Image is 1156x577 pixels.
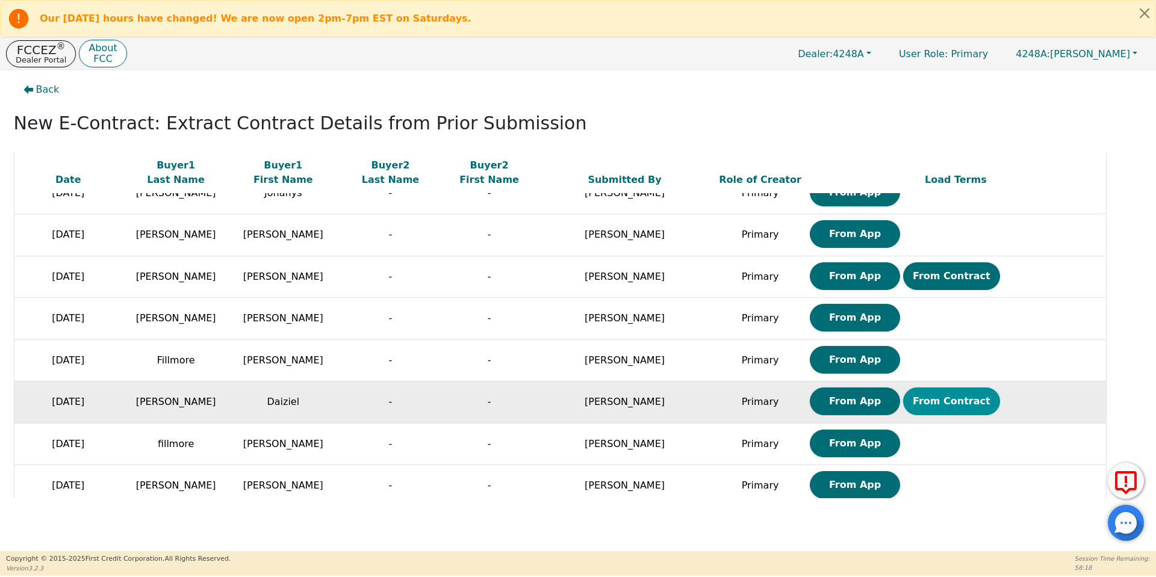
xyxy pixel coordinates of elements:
[887,42,1000,66] p: Primary
[389,187,393,199] span: -
[488,396,491,407] span: -
[899,48,948,60] span: User Role :
[14,423,122,465] td: [DATE]
[158,438,194,449] span: fillmore
[243,271,323,282] span: [PERSON_NAME]
[40,13,471,24] b: Our [DATE] hours have changed! We are now open 2pm-7pm EST on Saturdays.
[715,256,806,298] td: Primary
[715,381,806,424] td: Primary
[6,40,76,67] button: FCCEZ®Dealer Portal
[1016,48,1130,60] span: [PERSON_NAME]
[718,173,803,187] div: Role of Creator
[16,56,66,64] p: Dealer Portal
[488,480,491,491] span: -
[1108,463,1144,499] button: Report Error to FCC
[267,396,299,407] span: Daiziel
[136,271,216,282] span: [PERSON_NAME]
[89,54,117,64] p: FCC
[389,396,393,407] span: -
[14,76,69,103] button: Back
[389,271,393,282] span: -
[809,173,1104,187] div: Load Terms
[810,430,900,457] button: From App
[389,229,393,240] span: -
[715,423,806,465] td: Primary
[136,229,216,240] span: [PERSON_NAME]
[538,173,712,187] div: Submitted By
[14,298,122,340] td: [DATE]
[14,256,122,298] td: [DATE]
[79,40,126,68] button: AboutFCC
[14,339,122,381] td: [DATE]
[243,480,323,491] span: [PERSON_NAME]
[535,423,715,465] td: [PERSON_NAME]
[535,339,715,381] td: [PERSON_NAME]
[715,214,806,256] td: Primary
[488,187,491,199] span: -
[14,465,122,507] td: [DATE]
[903,387,1000,415] button: From Contract
[447,158,532,187] div: Buyer 2 First Name
[798,48,833,60] span: Dealer:
[389,354,393,366] span: -
[810,471,900,499] button: From App
[6,564,231,573] p: Version 3.2.3
[535,465,715,507] td: [PERSON_NAME]
[810,304,900,332] button: From App
[243,312,323,324] span: [PERSON_NAME]
[535,214,715,256] td: [PERSON_NAME]
[136,396,216,407] span: [PERSON_NAME]
[488,271,491,282] span: -
[535,298,715,340] td: [PERSON_NAME]
[6,554,231,564] p: Copyright © 2015- 2025 First Credit Corporation.
[125,158,226,187] div: Buyer 1 Last Name
[389,480,393,491] span: -
[1075,554,1150,563] p: Session Time Remaining:
[14,381,122,424] td: [DATE]
[57,41,66,52] sup: ®
[1003,45,1150,63] button: 4248A:[PERSON_NAME]
[535,256,715,298] td: [PERSON_NAME]
[17,173,120,187] div: Date
[389,312,393,324] span: -
[1134,1,1155,25] button: Close alert
[157,354,195,366] span: Fillmore
[136,480,216,491] span: [PERSON_NAME]
[243,229,323,240] span: [PERSON_NAME]
[785,45,884,63] button: Dealer:4248A
[14,214,122,256] td: [DATE]
[798,48,864,60] span: 4248A
[89,43,117,53] p: About
[535,381,715,424] td: [PERSON_NAME]
[1016,48,1050,60] span: 4248A:
[136,187,216,199] span: [PERSON_NAME]
[903,262,1000,290] button: From Contract
[14,113,1143,134] h2: New E-Contract: Extract Contract Details from Prior Submission
[810,346,900,374] button: From App
[488,438,491,449] span: -
[389,438,393,449] span: -
[136,312,216,324] span: [PERSON_NAME]
[488,312,491,324] span: -
[810,262,900,290] button: From App
[164,555,231,563] span: All Rights Reserved.
[36,82,60,97] span: Back
[243,438,323,449] span: [PERSON_NAME]
[715,339,806,381] td: Primary
[243,354,323,366] span: [PERSON_NAME]
[887,42,1000,66] a: User Role: Primary
[810,387,900,415] button: From App
[810,220,900,248] button: From App
[232,158,334,187] div: Buyer 1 First Name
[340,158,441,187] div: Buyer 2 Last Name
[488,354,491,366] span: -
[16,44,66,56] p: FCCEZ
[715,465,806,507] td: Primary
[715,298,806,340] td: Primary
[488,229,491,240] span: -
[1075,563,1150,572] p: 58:18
